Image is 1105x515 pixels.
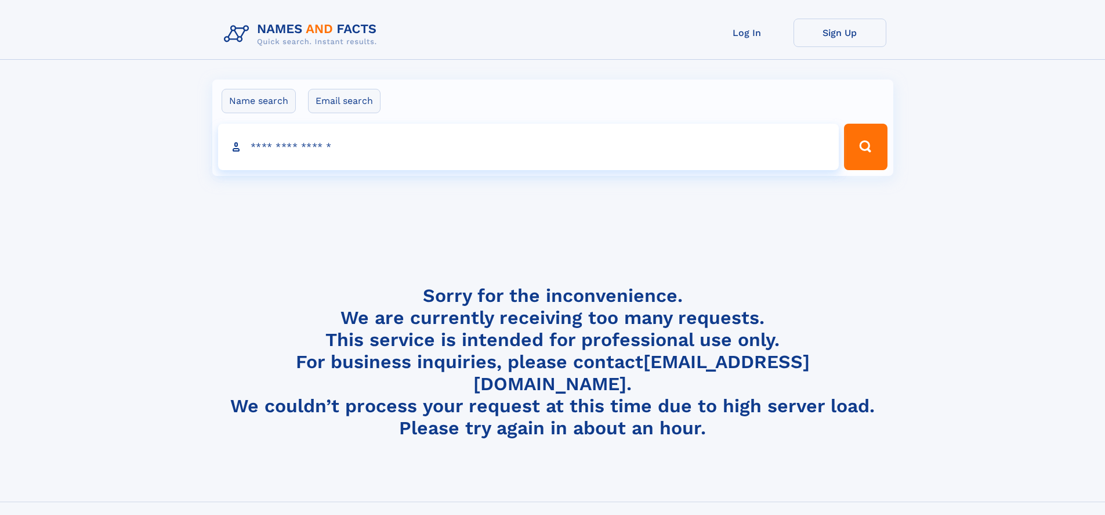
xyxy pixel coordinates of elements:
[473,351,810,395] a: [EMAIL_ADDRESS][DOMAIN_NAME]
[222,89,296,113] label: Name search
[701,19,794,47] a: Log In
[218,124,839,170] input: search input
[844,124,887,170] button: Search Button
[308,89,381,113] label: Email search
[219,19,386,50] img: Logo Names and Facts
[219,284,886,440] h4: Sorry for the inconvenience. We are currently receiving too many requests. This service is intend...
[794,19,886,47] a: Sign Up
